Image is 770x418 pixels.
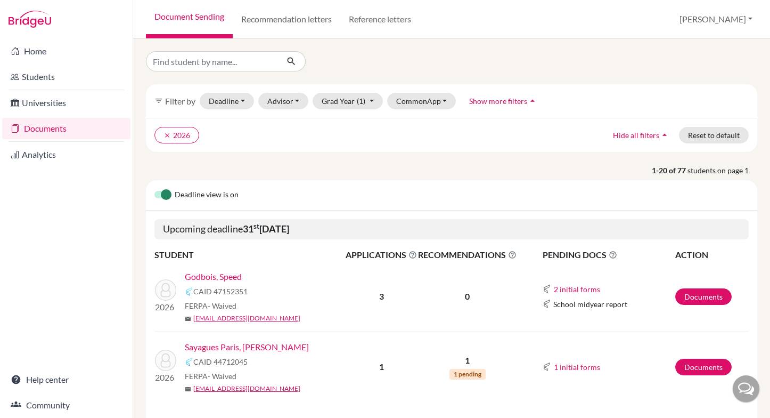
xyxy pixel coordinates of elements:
[193,384,300,393] a: [EMAIL_ADDRESS][DOMAIN_NAME]
[2,118,130,139] a: Documents
[2,395,130,416] a: Community
[154,248,345,262] th: STUDENT
[613,131,659,140] span: Hide all filters
[543,248,674,261] span: PENDING DOCS
[553,283,601,295] button: 2 initial forms
[379,291,384,301] b: 3
[208,301,236,310] span: - Waived
[2,144,130,165] a: Analytics
[543,285,551,293] img: Common App logo
[679,127,749,143] button: Reset to default
[543,363,551,371] img: Common App logo
[154,97,163,105] i: filter_list
[469,97,527,106] span: Show more filters
[604,127,679,143] button: Hide all filtersarrow_drop_up
[418,290,517,303] p: 0
[543,300,551,308] img: Common App logo
[185,341,309,353] a: Sayagues Paris, [PERSON_NAME]
[357,97,365,106] span: (1)
[379,361,384,372] b: 1
[9,11,51,28] img: Bridge-U
[243,223,289,235] b: 31 [DATE]
[175,189,239,202] span: Deadline view is on
[185,300,236,311] span: FERPA
[208,372,236,381] span: - Waived
[675,248,749,262] th: ACTION
[553,299,627,310] span: School midyear report
[659,130,670,140] i: arrow_drop_up
[2,41,130,62] a: Home
[2,92,130,114] a: Universities
[154,219,749,239] h5: Upcoming deadline
[313,93,383,109] button: Grad Year(1)
[200,93,254,109] button: Deadline
[163,132,171,139] i: clear
[185,386,191,392] span: mail
[185,287,193,296] img: Common App logo
[154,127,199,143] button: clear2026
[346,248,417,261] span: APPLICATIONS
[675,288,732,305] a: Documents
[165,96,195,106] span: Filter by
[387,93,456,109] button: CommonApp
[155,301,176,313] p: 2026
[155,371,176,384] p: 2026
[155,279,176,301] img: Godbois, Speed
[652,165,687,176] strong: 1-20 of 77
[193,313,300,323] a: [EMAIL_ADDRESS][DOMAIN_NAME]
[418,354,517,367] p: 1
[527,95,538,106] i: arrow_drop_up
[185,358,193,366] img: Common App logo
[460,93,547,109] button: Show more filtersarrow_drop_up
[2,66,130,87] a: Students
[253,222,259,230] sup: st
[553,361,601,373] button: 1 initial forms
[449,369,486,380] span: 1 pending
[185,371,236,382] span: FERPA
[146,51,278,71] input: Find student by name...
[687,165,757,176] span: students on page 1
[258,93,309,109] button: Advisor
[185,316,191,322] span: mail
[155,350,176,371] img: Sayagues Paris, Isabella
[185,270,242,283] a: Godbois, Speed
[675,9,757,29] button: [PERSON_NAME]
[193,286,248,297] span: CAID 47152351
[193,356,248,367] span: CAID 44712045
[675,359,732,375] a: Documents
[418,248,517,261] span: RECOMMENDATIONS
[2,369,130,390] a: Help center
